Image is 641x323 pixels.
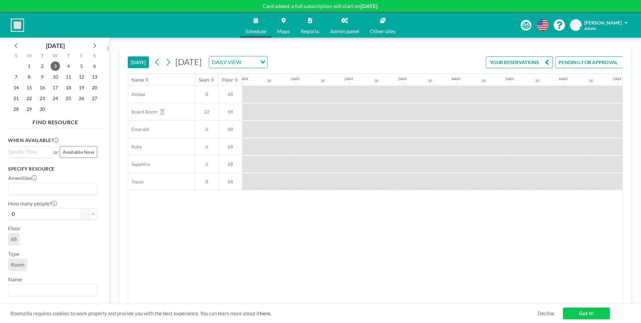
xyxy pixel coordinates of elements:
span: 6 [195,126,218,132]
div: 1AM [291,76,299,81]
b: [DATE] [360,3,377,9]
input: Search for option [9,148,48,155]
button: YOUR RESERVATIONS [486,56,553,68]
span: [DATE] [175,57,202,67]
span: Sunday, September 7, 2025 [11,72,21,82]
span: 68 [219,126,242,132]
span: 68 [219,109,242,115]
span: Maps [277,29,290,34]
a: here. [260,310,271,316]
span: DAILY VIEW [211,58,243,66]
div: 4AM [452,76,460,81]
span: Sunday, September 28, 2025 [11,104,21,114]
span: Wednesday, September 3, 2025 [51,61,60,71]
span: Roomzilla requires cookies to work properly and provide you with the best experience. You can lea... [10,310,538,317]
div: Search for option [8,284,97,296]
span: 8 [195,179,218,185]
button: Available Now [60,146,97,158]
div: Search for option [8,147,52,157]
div: 7AM [613,76,621,81]
span: Ruby [128,144,142,150]
button: [DATE] [128,56,149,68]
span: Friday, September 12, 2025 [77,72,86,82]
div: Seats [199,77,210,83]
span: Wednesday, September 10, 2025 [51,72,60,82]
div: T [36,52,49,61]
input: Search for option [9,184,93,193]
input: Search for option [9,286,93,294]
span: 6 [195,144,218,150]
span: Tuesday, September 16, 2025 [38,83,47,92]
button: + [89,208,97,220]
div: [DATE] [46,41,65,50]
label: Floor [8,225,20,232]
span: 68 [219,144,242,150]
div: 30 [428,79,432,83]
span: Thursday, September 4, 2025 [64,61,73,71]
span: 68 [11,236,17,242]
label: Type [8,250,19,257]
span: Tuesday, September 30, 2025 [38,104,47,114]
span: Available Now [63,149,94,155]
input: Search for option [243,58,256,66]
span: Friday, September 5, 2025 [77,61,86,71]
div: M [23,52,36,61]
span: Friday, September 19, 2025 [77,83,86,92]
span: Board Room [128,109,158,115]
span: Tuesday, September 2, 2025 [38,61,47,71]
button: - [81,208,89,220]
h4: FIND RESOURCE [8,116,103,126]
div: Name [131,77,144,83]
div: Search for option [209,56,267,68]
span: Other sites [370,29,396,34]
button: PENDING FOR APPROVAL [556,56,630,68]
div: Search for option [8,183,97,194]
a: Maps [272,12,295,38]
div: F [75,52,88,61]
div: 3AM [398,76,407,81]
span: Sunday, September 21, 2025 [11,94,21,103]
span: Schedule [245,29,266,34]
span: Room [11,261,24,268]
span: Sunday, September 14, 2025 [11,83,21,92]
label: How many people? [8,200,57,207]
span: Monday, September 29, 2025 [24,104,34,114]
span: Monday, September 15, 2025 [24,83,34,92]
span: Saturday, September 20, 2025 [90,83,99,92]
span: Saturday, September 27, 2025 [90,94,99,103]
label: Amenities [8,175,37,181]
div: 12AM [237,76,248,81]
span: Tuesday, September 9, 2025 [38,72,47,82]
div: 6AM [559,76,568,81]
span: Amber [128,91,146,97]
span: Topaz [128,179,143,185]
a: Schedule [240,12,272,38]
div: 30 [589,79,593,83]
span: Reports [301,29,319,34]
span: Tuesday, September 23, 2025 [38,94,47,103]
span: Admin panel [330,29,359,34]
span: Monday, September 1, 2025 [24,61,34,71]
span: 68 [219,161,242,167]
span: Sapphire [128,161,150,167]
span: 68 [219,91,242,97]
span: Saturday, September 13, 2025 [90,72,99,82]
a: Other sites [364,12,401,38]
span: Thursday, September 18, 2025 [64,83,73,92]
div: T [62,52,75,61]
span: JL [574,22,578,28]
label: Name [8,276,22,283]
span: Thursday, September 25, 2025 [64,94,73,103]
span: Saturday, September 6, 2025 [90,61,99,71]
div: S [10,52,23,61]
span: Thursday, September 11, 2025 [64,72,73,82]
span: Monday, September 22, 2025 [24,94,34,103]
div: 30 [374,79,378,83]
span: 22 [195,109,218,115]
span: Wednesday, September 24, 2025 [51,94,60,103]
a: Reports [295,12,325,38]
div: 30 [267,79,271,83]
img: organization-logo [11,18,24,32]
div: 2AM [344,76,353,81]
a: Got it! [563,308,610,319]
